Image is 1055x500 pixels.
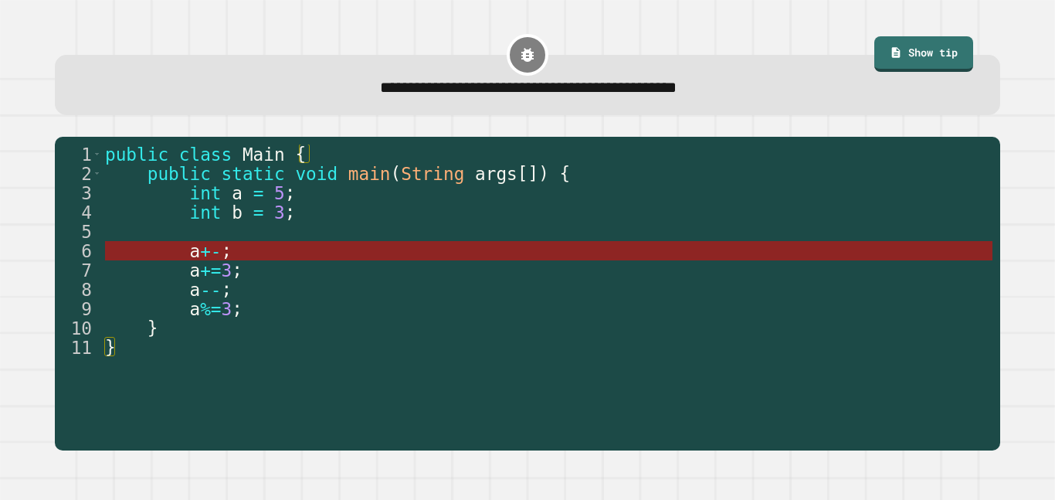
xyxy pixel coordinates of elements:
[189,183,221,203] span: int
[200,299,221,319] span: %=
[55,260,102,280] div: 7
[475,164,517,184] span: args
[200,241,221,261] span: +-
[55,145,102,164] div: 1
[55,164,102,183] div: 2
[295,164,338,184] span: void
[874,36,973,72] a: Show tip
[189,260,200,281] span: a
[200,280,221,300] span: --
[93,145,101,164] span: Toggle code folding, rows 1 through 11
[55,202,102,222] div: 4
[189,299,200,319] span: a
[222,299,232,319] span: 3
[274,202,285,223] span: 3
[232,183,243,203] span: a
[222,260,232,281] span: 3
[179,145,232,165] span: class
[55,299,102,318] div: 9
[189,202,221,223] span: int
[105,145,168,165] span: public
[243,145,285,165] span: Main
[55,183,102,202] div: 3
[348,164,391,184] span: main
[55,241,102,260] div: 6
[253,202,264,223] span: =
[253,183,264,203] span: =
[189,241,200,261] span: a
[55,318,102,338] div: 10
[222,164,285,184] span: static
[189,280,200,300] span: a
[148,164,211,184] span: public
[200,260,221,281] span: +=
[274,183,285,203] span: 5
[55,280,102,299] div: 8
[55,222,102,241] div: 5
[93,164,101,183] span: Toggle code folding, rows 2 through 10
[55,338,102,357] div: 11
[401,164,464,184] span: String
[232,202,243,223] span: b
